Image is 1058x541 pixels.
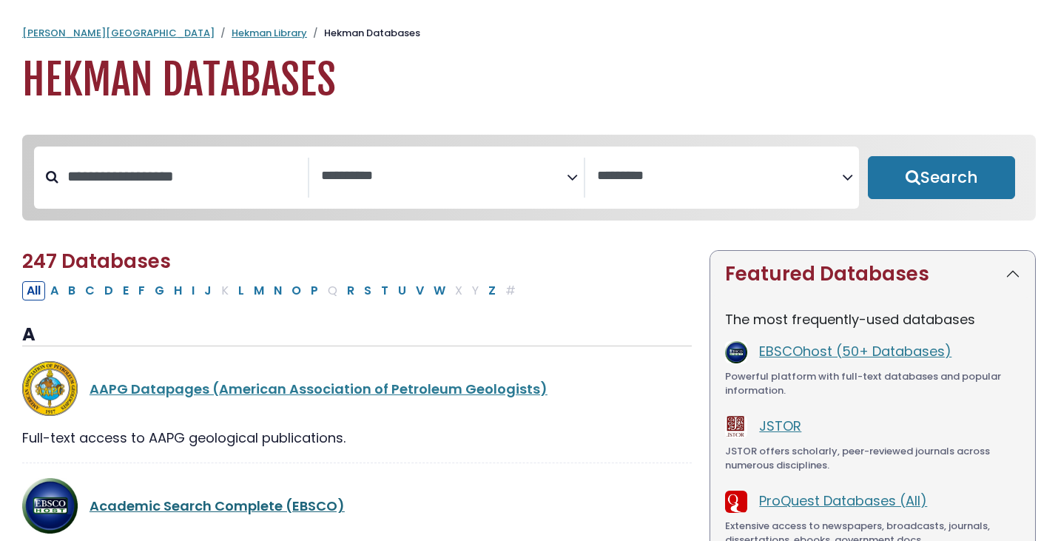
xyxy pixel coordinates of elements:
[234,281,249,300] button: Filter Results L
[306,281,323,300] button: Filter Results P
[22,56,1036,105] h1: Hekman Databases
[22,135,1036,221] nav: Search filters
[22,428,692,448] div: Full-text access to AAPG geological publications.
[759,342,951,360] a: EBSCOhost (50+ Databases)
[22,26,1036,41] nav: breadcrumb
[46,281,63,300] button: Filter Results A
[725,444,1020,473] div: JSTOR offers scholarly, peer-reviewed journals across numerous disciplines.
[169,281,186,300] button: Filter Results H
[118,281,133,300] button: Filter Results E
[90,380,547,398] a: AAPG Datapages (American Association of Petroleum Geologists)
[22,281,45,300] button: All
[64,281,80,300] button: Filter Results B
[411,281,428,300] button: Filter Results V
[759,417,801,435] a: JSTOR
[307,26,420,41] li: Hekman Databases
[484,281,500,300] button: Filter Results Z
[22,26,215,40] a: [PERSON_NAME][GEOGRAPHIC_DATA]
[321,169,566,184] textarea: Search
[232,26,307,40] a: Hekman Library
[287,281,306,300] button: Filter Results O
[269,281,286,300] button: Filter Results N
[394,281,411,300] button: Filter Results U
[22,248,171,275] span: 247 Databases
[710,251,1035,298] button: Featured Databases
[22,280,522,299] div: Alpha-list to filter by first letter of database name
[134,281,149,300] button: Filter Results F
[58,164,308,189] input: Search database by title or keyword
[868,156,1015,199] button: Submit for Search Results
[360,281,376,300] button: Filter Results S
[597,169,842,184] textarea: Search
[429,281,450,300] button: Filter Results W
[81,281,99,300] button: Filter Results C
[725,369,1020,398] div: Powerful platform with full-text databases and popular information.
[759,491,927,510] a: ProQuest Databases (All)
[22,324,692,346] h3: A
[725,309,1020,329] p: The most frequently-used databases
[249,281,269,300] button: Filter Results M
[200,281,216,300] button: Filter Results J
[150,281,169,300] button: Filter Results G
[343,281,359,300] button: Filter Results R
[187,281,199,300] button: Filter Results I
[377,281,393,300] button: Filter Results T
[100,281,118,300] button: Filter Results D
[90,497,345,515] a: Academic Search Complete (EBSCO)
